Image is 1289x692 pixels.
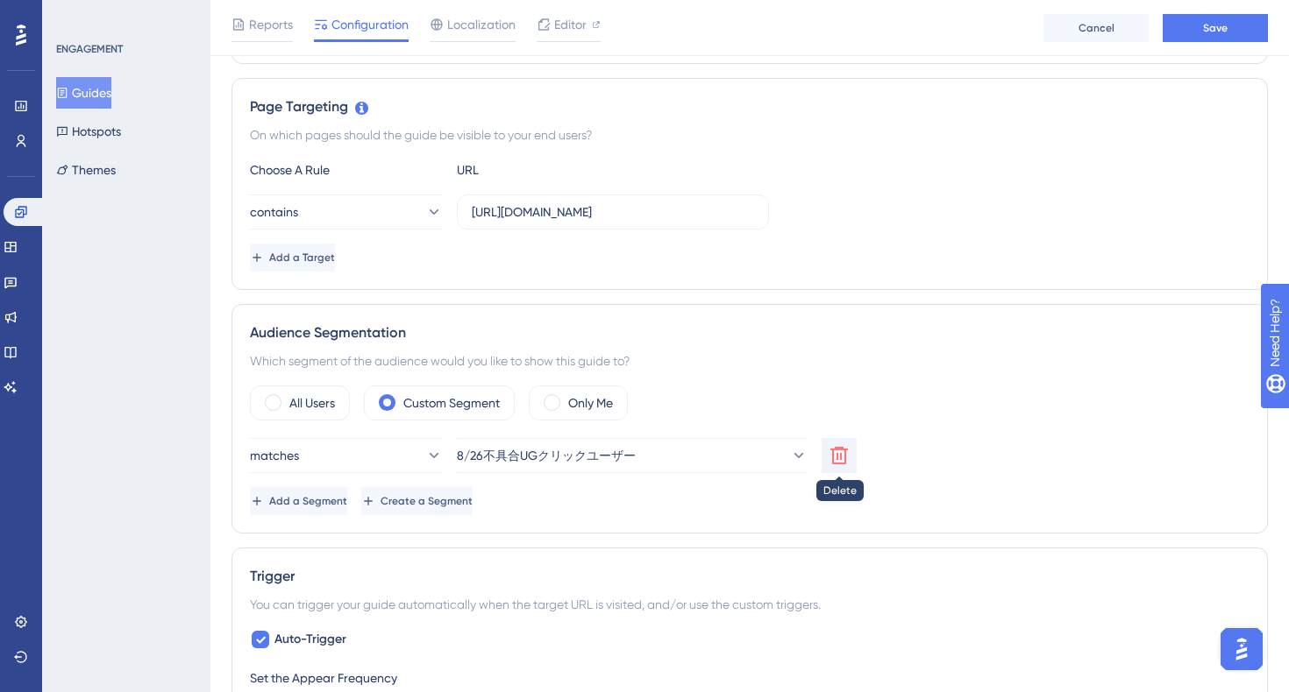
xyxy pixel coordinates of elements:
span: Create a Segment [381,494,473,508]
span: Need Help? [41,4,110,25]
div: Choose A Rule [250,159,443,180]
button: Themes [56,154,116,186]
button: Add a Target [250,244,335,272]
div: On which pages should the guide be visible to your end users? [250,124,1250,145]
div: Audience Segmentation [250,322,1250,343]
button: Save [1163,14,1268,42]
iframe: UserGuiding AI Assistant Launcher [1215,623,1268,675]
span: Save [1203,21,1228,35]
span: matches [250,445,299,466]
input: yourwebsite.com/path [472,202,754,222]
span: Configuration [331,14,409,35]
div: Which segment of the audience would you like to show this guide to? [250,350,1250,371]
button: Add a Segment [250,487,347,515]
label: Custom Segment [403,392,500,413]
span: Auto-Trigger [274,629,346,650]
button: contains [250,194,443,229]
label: Only Me [568,392,613,413]
span: Add a Target [269,251,335,265]
button: Cancel [1043,14,1149,42]
button: Hotspots [56,116,121,147]
button: 8/26不具合UGクリックユーザー [457,438,808,473]
span: contains [250,201,298,222]
div: You can trigger your guide automatically when the target URL is visited, and/or use the custom tr... [250,594,1250,615]
label: All Users [289,392,335,413]
div: ENGAGEMENT [56,42,123,56]
span: Cancel [1079,21,1115,35]
div: Set the Appear Frequency [250,667,1250,688]
button: Guides [56,77,111,109]
div: Trigger [250,566,1250,587]
span: Reports [249,14,293,35]
button: Create a Segment [361,487,473,515]
span: Editor [554,14,587,35]
span: 8/26不具合UGクリックユーザー [457,445,636,466]
div: Page Targeting [250,96,1250,117]
div: URL [457,159,650,180]
span: Localization [447,14,516,35]
button: matches [250,438,443,473]
span: Add a Segment [269,494,347,508]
